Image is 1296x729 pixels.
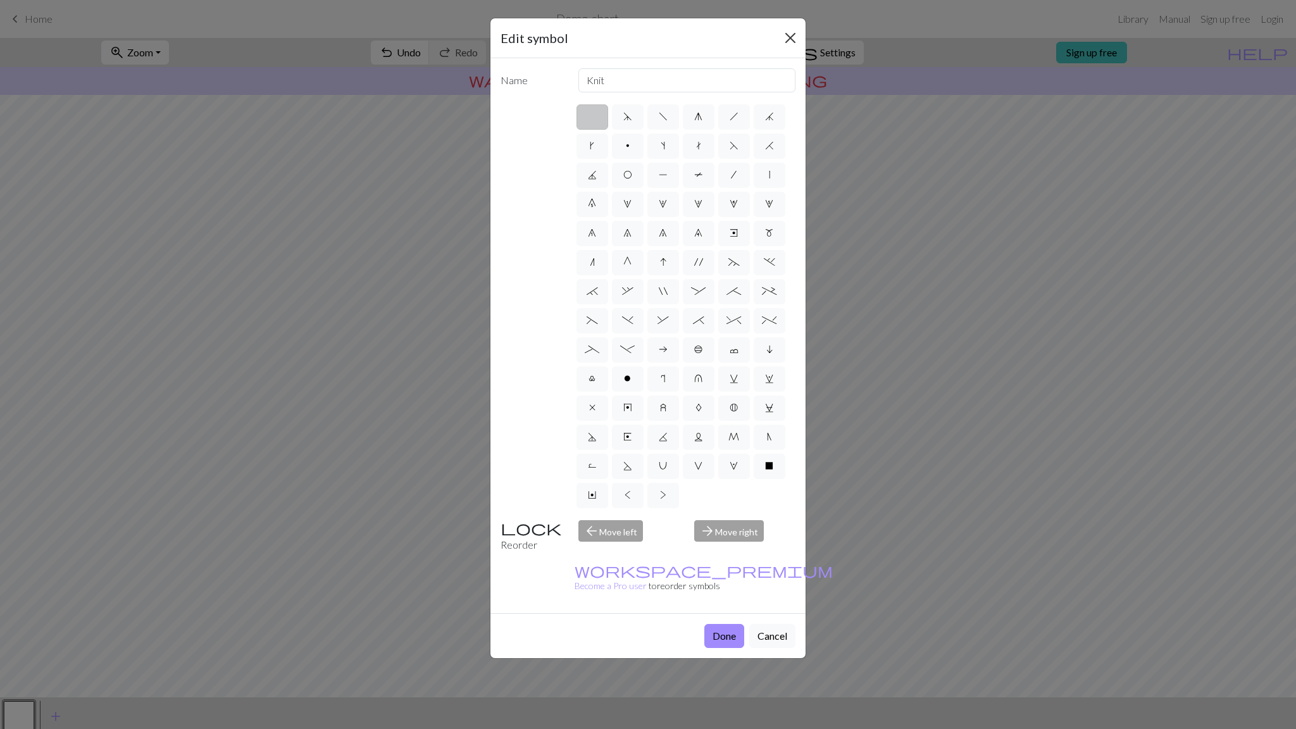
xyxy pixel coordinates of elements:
[694,228,702,238] span: 9
[765,228,773,238] span: m
[588,432,597,442] span: D
[585,344,599,354] span: _
[623,228,632,238] span: 7
[659,228,667,238] span: 8
[623,432,632,442] span: E
[780,28,801,48] button: Close
[731,170,737,180] span: /
[730,199,738,209] span: 4
[696,140,701,151] span: t
[622,315,633,325] span: )
[659,199,667,209] span: 2
[694,257,703,267] span: '
[626,140,630,151] span: p
[765,199,773,209] span: 5
[587,286,598,296] span: `
[767,432,772,442] span: N
[501,28,568,47] h5: Edit symbol
[765,140,774,151] span: H
[657,315,669,325] span: &
[659,432,668,442] span: K
[730,111,738,121] span: h
[704,624,744,648] button: Done
[764,257,775,267] span: .
[590,257,595,267] span: n
[730,228,738,238] span: e
[589,402,595,413] span: x
[749,624,795,648] button: Cancel
[695,402,702,413] span: A
[762,315,776,325] span: %
[726,315,741,325] span: ^
[623,461,632,471] span: S
[659,111,668,121] span: f
[694,170,703,180] span: T
[623,170,632,180] span: O
[691,286,706,296] span: :
[659,461,667,471] span: U
[660,490,666,500] span: >
[694,199,702,209] span: 3
[726,286,741,296] span: ;
[575,561,833,579] span: workspace_premium
[661,140,665,151] span: s
[588,170,597,180] span: J
[694,111,702,121] span: g
[660,257,666,267] span: I
[730,140,738,151] span: F
[590,140,594,151] span: k
[730,461,738,471] span: W
[589,373,595,383] span: l
[620,344,635,354] span: -
[493,68,571,92] label: Name
[730,402,738,413] span: B
[762,286,776,296] span: +
[660,402,666,413] span: z
[765,373,774,383] span: w
[765,461,773,471] span: X
[588,461,597,471] span: R
[769,170,770,180] span: |
[659,344,668,354] span: a
[694,432,703,442] span: L
[766,344,773,354] span: i
[493,520,571,552] div: Reorder
[694,461,702,471] span: V
[728,432,739,442] span: M
[588,199,596,209] span: 0
[622,286,633,296] span: ,
[587,315,598,325] span: (
[694,344,703,354] span: b
[625,490,631,500] span: <
[588,228,596,238] span: 6
[728,257,740,267] span: ~
[659,170,668,180] span: P
[623,257,632,267] span: G
[623,199,632,209] span: 1
[624,373,631,383] span: o
[623,402,632,413] span: y
[623,111,632,121] span: d
[730,373,738,383] span: v
[730,344,738,354] span: c
[694,373,702,383] span: u
[575,565,833,591] small: to reorder symbols
[765,111,774,121] span: j
[765,402,774,413] span: C
[659,286,668,296] span: "
[661,373,665,383] span: r
[588,490,596,500] span: Y
[575,565,833,591] a: Become a Pro user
